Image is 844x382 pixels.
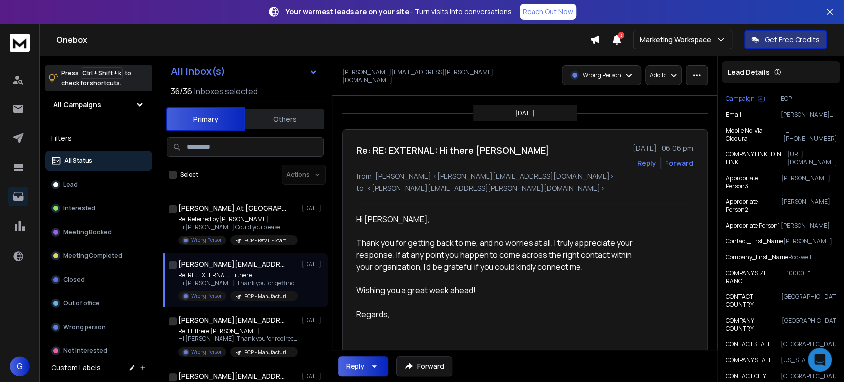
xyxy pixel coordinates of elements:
[356,213,645,225] div: Hi [PERSON_NAME],
[726,293,781,309] p: CONTACT COUNTRY
[178,223,297,231] p: Hi [PERSON_NAME] Could you please
[726,269,784,285] p: COMPANY SIZE RANGE
[781,356,836,364] p: [US_STATE]
[726,111,741,119] p: Email
[191,237,222,244] p: Wrong Person
[302,316,324,324] p: [DATE]
[244,293,292,300] p: ECP - Manufacturing - Enterprise | [PERSON_NAME]
[346,361,364,371] div: Reply
[338,356,388,376] button: Reply
[726,95,765,103] button: Campaign
[781,222,836,230] p: [PERSON_NAME]
[726,222,780,230] p: Appropriate Person1
[783,238,836,245] p: [PERSON_NAME]
[10,356,30,376] button: G
[650,71,666,79] p: Add to
[45,222,152,242] button: Meeting Booked
[64,157,92,165] p: All Status
[781,111,836,119] p: [PERSON_NAME][EMAIL_ADDRESS][PERSON_NAME][DOMAIN_NAME]
[356,171,693,181] p: from: [PERSON_NAME] <[PERSON_NAME][EMAIL_ADDRESS][DOMAIN_NAME]>
[726,372,766,380] p: CONTACT CITY
[356,143,550,157] h1: Re: RE: EXTERNAL: Hi there [PERSON_NAME]
[178,279,297,287] p: Hi [PERSON_NAME], Thank you for getting
[63,347,107,355] p: Not Interested
[808,348,832,372] div: Open Intercom Messenger
[342,68,522,84] p: [PERSON_NAME][EMAIL_ADDRESS][PERSON_NAME][DOMAIN_NAME]
[726,356,772,364] p: COMPANY STATE
[163,61,326,81] button: All Inbox(s)
[63,204,95,212] p: Interested
[191,348,222,356] p: Wrong Person
[63,181,78,189] p: Lead
[784,269,836,285] p: "10000+"
[45,246,152,266] button: Meeting Completed
[726,150,787,166] p: COMPANY LINKEDIN LINK
[56,34,590,46] h1: Onebox
[286,7,512,17] p: – Turn visits into conversations
[781,95,836,103] p: ECP - Manufacturing - Enterprise | [PERSON_NAME]
[178,271,297,279] p: Re: RE: EXTERNAL: Hi there
[726,127,783,143] p: Mobile No. Via Clodura
[781,372,836,380] p: [GEOGRAPHIC_DATA]
[10,34,30,52] img: logo
[396,356,452,376] button: Forward
[45,198,152,218] button: Interested
[63,323,106,331] p: Wrong person
[633,143,693,153] p: [DATE] : 06:06 pm
[171,66,225,76] h1: All Inbox(s)
[45,341,152,361] button: Not Interested
[726,198,781,214] p: Appropriate Person2
[178,371,287,381] h1: [PERSON_NAME][EMAIL_ADDRESS][PERSON_NAME][DOMAIN_NAME]
[781,340,836,348] p: [GEOGRAPHIC_DATA]
[81,67,123,79] span: Ctrl + Shift + k
[45,270,152,289] button: Closed
[178,315,287,325] h1: [PERSON_NAME][EMAIL_ADDRESS][PERSON_NAME][DOMAIN_NAME]
[191,292,222,300] p: Wrong Person
[520,4,576,20] a: Reach Out Now
[178,203,287,213] h1: [PERSON_NAME] At [GEOGRAPHIC_DATA]
[356,183,693,193] p: to: <[PERSON_NAME][EMAIL_ADDRESS][PERSON_NAME][DOMAIN_NAME]>
[45,317,152,337] button: Wrong person
[171,85,192,97] span: 36 / 36
[788,253,836,261] p: Rockwell
[583,71,621,79] p: Wrong Person
[63,252,122,260] p: Meeting Completed
[45,131,152,145] h3: Filters
[244,237,292,244] p: ECP - Retail - Startup | [PERSON_NAME]
[515,109,535,117] p: [DATE]
[765,35,820,45] p: Get Free Credits
[245,108,324,130] button: Others
[728,67,770,77] p: Lead Details
[726,238,783,245] p: Contact_First_Name
[637,158,656,168] button: Reply
[640,35,715,45] p: Marketing Workspace
[51,363,101,373] h3: Custom Labels
[787,150,837,166] p: [URL][DOMAIN_NAME]
[523,7,573,17] p: Reach Out Now
[302,204,324,212] p: [DATE]
[45,175,152,194] button: Lead
[302,372,324,380] p: [DATE]
[356,225,645,273] div: Thank you for getting back to me, and no worries at all. I truly appreciate your response. If at ...
[781,293,836,309] p: [GEOGRAPHIC_DATA]
[178,259,287,269] h1: [PERSON_NAME][EMAIL_ADDRESS][PERSON_NAME][DOMAIN_NAME]
[781,198,837,214] p: [PERSON_NAME]
[63,299,100,307] p: Out of office
[178,335,297,343] p: Hi [PERSON_NAME], Thank you for redirecting
[244,349,292,356] p: ECP - Manufacturing - Enterprise | [PERSON_NAME]
[178,327,297,335] p: Re: Hi there [PERSON_NAME]
[782,317,836,333] p: [GEOGRAPHIC_DATA]
[726,253,788,261] p: Company_First_Name
[45,151,152,171] button: All Status
[356,273,645,296] div: Wishing you a great week ahead!
[180,171,198,179] label: Select
[726,95,755,103] p: Campaign
[63,276,85,284] p: Closed
[45,95,152,115] button: All Campaigns
[194,85,258,97] h3: Inboxes selected
[356,296,645,320] div: Regards,
[302,260,324,268] p: [DATE]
